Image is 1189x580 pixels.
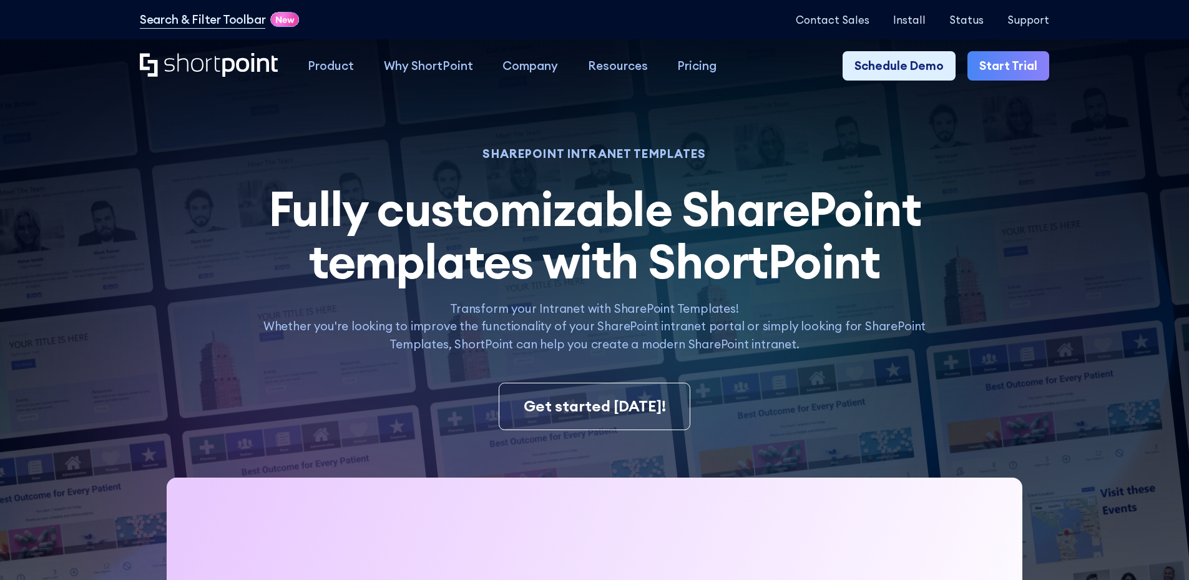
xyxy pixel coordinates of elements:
p: Transform your Intranet with SharePoint Templates! Whether you're looking to improve the function... [247,300,942,353]
a: Status [949,14,984,26]
div: Product [308,57,354,75]
a: Product [293,51,369,81]
span: Fully customizable SharePoint templates with ShortPoint [268,179,921,291]
div: Pricing [677,57,717,75]
a: Get started [DATE]! [499,383,690,430]
div: Why ShortPoint [384,57,473,75]
a: Start Trial [967,51,1049,81]
a: Home [140,53,278,79]
div: Get started [DATE]! [524,395,666,418]
iframe: Chat Widget [1127,520,1189,580]
a: Why ShortPoint [369,51,488,81]
a: Pricing [663,51,732,81]
a: Company [487,51,573,81]
a: Schedule Demo [843,51,956,81]
a: Resources [573,51,663,81]
div: Resources [588,57,648,75]
a: Search & Filter Toolbar [140,11,266,29]
a: Contact Sales [796,14,869,26]
div: Company [502,57,558,75]
a: Support [1007,14,1049,26]
h1: SHAREPOINT INTRANET TEMPLATES [247,149,942,159]
a: Install [893,14,926,26]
